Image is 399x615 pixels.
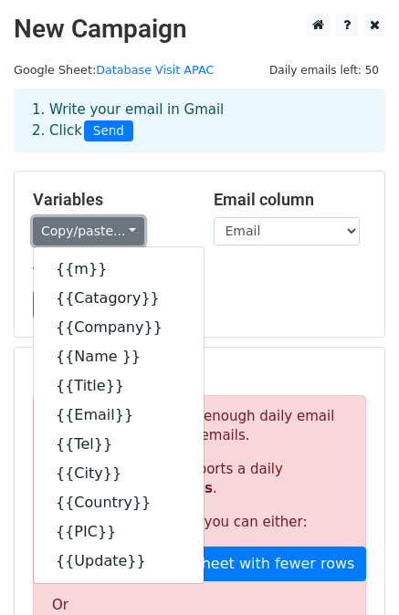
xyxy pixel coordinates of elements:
a: Daily emails left: 50 [263,63,385,77]
span: Send [84,120,133,142]
a: {{Update}} [34,547,204,576]
a: {{Tel}} [34,430,204,459]
a: {{Email}} [34,401,204,430]
a: {{Company}} [34,313,204,342]
a: {{m}} [34,255,204,284]
p: Or [52,596,347,615]
a: {{City}} [34,459,204,488]
a: {{Country}} [34,488,204,517]
a: Database Visit APAC [96,63,214,77]
small: Google Sheet: [14,63,214,77]
a: Choose a Google Sheet with fewer rows [52,547,366,581]
a: Copy/paste... [33,217,144,245]
a: {{Catagory}} [34,284,204,313]
h5: Email column [214,190,367,210]
iframe: Chat Widget [308,527,399,615]
a: {{Title}} [34,371,204,401]
h2: New Campaign [14,14,385,45]
a: {{Name }} [34,342,204,371]
div: 1. Write your email in Gmail 2. Click [18,99,381,141]
h5: Variables [33,190,186,210]
span: Daily emails left: 50 [263,60,385,80]
a: {{PIC}} [34,517,204,547]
